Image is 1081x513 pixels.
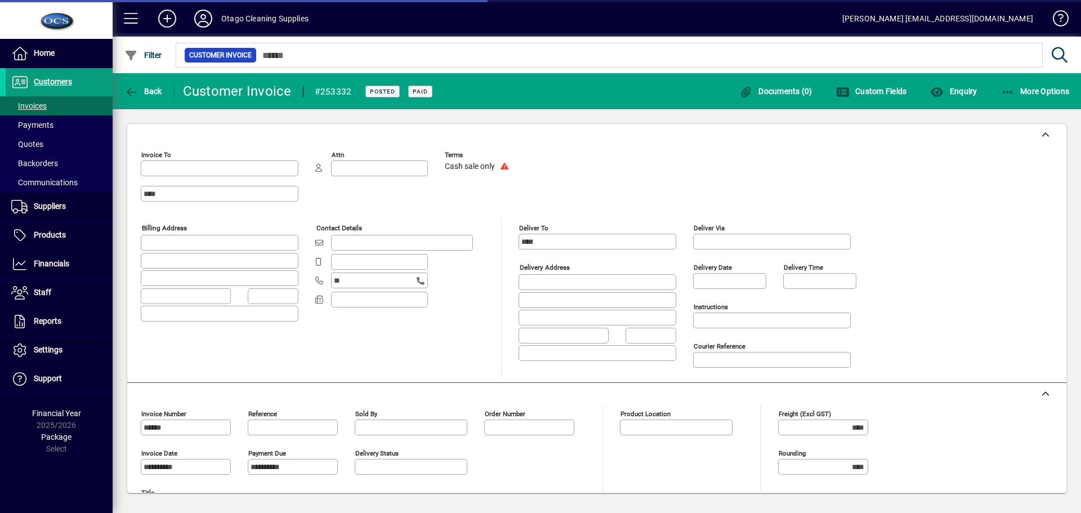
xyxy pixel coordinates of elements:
span: Payments [11,121,53,130]
mat-label: Order number [485,410,525,418]
span: Documents (0) [739,87,812,96]
span: Support [34,374,62,383]
a: Support [6,365,113,393]
div: Otago Cleaning Supplies [221,10,309,28]
mat-label: Attn [332,151,344,159]
mat-label: Deliver To [519,224,548,232]
button: Documents (0) [736,81,815,101]
mat-label: Product location [620,410,671,418]
mat-label: Freight (excl GST) [779,410,831,418]
span: Communications [11,178,78,187]
a: Knowledge Base [1044,2,1067,39]
mat-label: Title [141,489,154,497]
app-page-header-button: Back [113,81,175,101]
button: Profile [185,8,221,29]
button: Back [122,81,165,101]
span: Posted [370,88,395,95]
mat-label: Rounding [779,449,806,457]
span: Custom Fields [836,87,907,96]
mat-label: Sold by [355,410,377,418]
mat-label: Delivery date [694,264,732,271]
span: Invoices [11,101,47,110]
mat-label: Delivery time [784,264,823,271]
a: Home [6,39,113,68]
a: Communications [6,173,113,192]
span: Settings [34,345,62,354]
a: Invoices [6,96,113,115]
span: Staff [34,288,51,297]
mat-label: Delivery status [355,449,399,457]
mat-label: Payment due [248,449,286,457]
mat-label: Reference [248,410,277,418]
mat-label: Courier Reference [694,342,745,350]
button: Add [149,8,185,29]
button: Custom Fields [833,81,910,101]
span: Filter [124,51,162,60]
span: Terms [445,151,512,159]
span: Paid [413,88,428,95]
a: Quotes [6,135,113,154]
a: Financials [6,250,113,278]
mat-label: Deliver via [694,224,725,232]
span: Customers [34,77,72,86]
a: Settings [6,336,113,364]
a: Payments [6,115,113,135]
a: Reports [6,307,113,336]
mat-label: Invoice To [141,151,171,159]
mat-label: Invoice number [141,410,186,418]
a: Suppliers [6,193,113,221]
div: #253332 [315,83,352,101]
button: Filter [122,45,165,65]
span: Financial Year [32,409,81,418]
span: Package [41,432,72,441]
span: Back [124,87,162,96]
a: Products [6,221,113,249]
div: Customer Invoice [183,82,292,100]
div: [PERSON_NAME] [EMAIL_ADDRESS][DOMAIN_NAME] [842,10,1033,28]
span: Backorders [11,159,58,168]
span: More Options [1001,87,1070,96]
span: Cash sale only [445,162,495,171]
mat-label: Instructions [694,303,728,311]
a: Backorders [6,154,113,173]
span: Quotes [11,140,43,149]
button: Enquiry [927,81,980,101]
span: Suppliers [34,202,66,211]
span: Products [34,230,66,239]
span: Customer Invoice [189,50,252,61]
span: Home [34,48,55,57]
span: Reports [34,316,61,325]
mat-label: Invoice date [141,449,177,457]
button: More Options [998,81,1073,101]
span: Enquiry [930,87,977,96]
a: Staff [6,279,113,307]
span: Financials [34,259,69,268]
